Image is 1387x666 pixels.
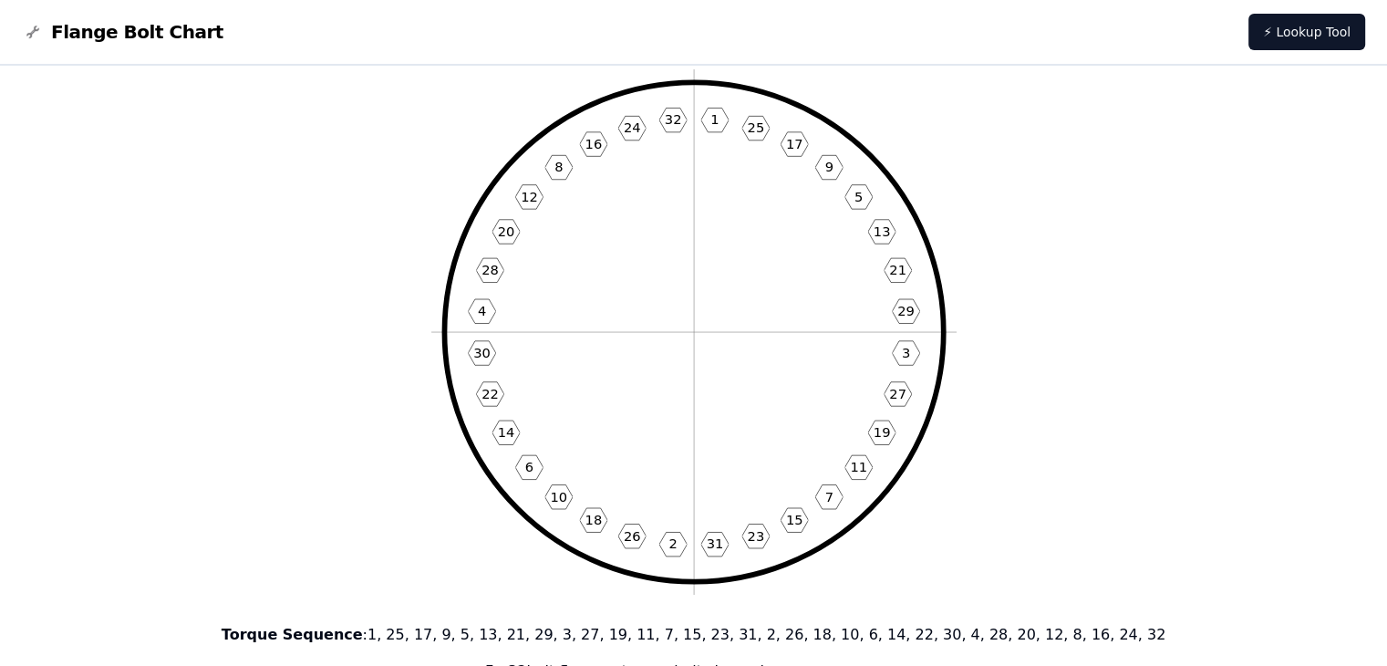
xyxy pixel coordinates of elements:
text: 28 [481,262,499,277]
text: 13 [873,224,890,239]
text: 27 [889,386,906,401]
text: 30 [473,345,491,360]
text: 26 [623,527,640,543]
text: 7 [824,488,833,504]
text: 9 [824,159,833,174]
text: 6 [524,459,533,474]
text: 1 [710,111,719,127]
text: 18 [585,512,602,527]
text: 16 [585,136,602,151]
text: 29 [897,303,915,318]
text: 20 [497,224,514,239]
text: 21 [889,262,906,277]
span: Flange Bolt Chart [51,19,223,45]
text: 17 [785,136,802,151]
text: 12 [521,189,538,204]
a: ⚡ Lookup Tool [1248,14,1365,50]
text: 32 [664,111,681,127]
text: 19 [873,424,890,440]
text: 25 [747,120,764,135]
text: 22 [481,386,499,401]
text: 24 [623,120,640,135]
img: Flange Bolt Chart Logo [22,21,44,43]
text: 5 [854,189,862,204]
text: 15 [785,512,802,527]
text: 4 [477,303,485,318]
a: Flange Bolt Chart LogoFlange Bolt Chart [22,19,223,45]
p: : 1, 25, 17, 9, 5, 13, 21, 29, 3, 27, 19, 11, 7, 15, 23, 31, 2, 26, 18, 10, 6, 14, 22, 30, 4, 28,... [204,624,1184,646]
b: Torque Sequence [222,626,363,643]
text: 2 [668,536,677,551]
text: 14 [497,424,514,440]
text: 10 [550,488,567,504]
text: 3 [901,345,909,360]
text: 8 [554,159,563,174]
text: 31 [706,536,723,551]
text: 11 [850,459,867,474]
text: 23 [747,527,764,543]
